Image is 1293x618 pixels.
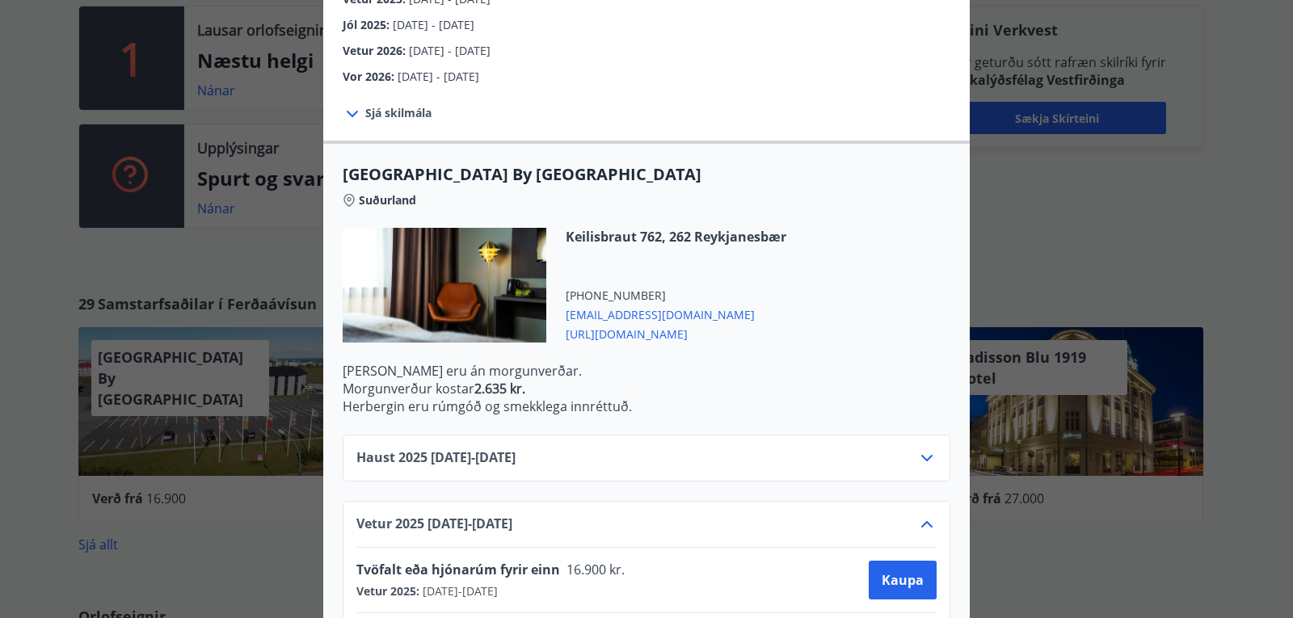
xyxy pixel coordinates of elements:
span: Jól 2025 : [343,17,393,32]
span: [DATE] - [DATE] [398,69,479,84]
span: [PHONE_NUMBER] [566,288,786,304]
span: [GEOGRAPHIC_DATA] By [GEOGRAPHIC_DATA] [343,163,950,186]
span: [DATE] - [DATE] [393,17,474,32]
span: [EMAIL_ADDRESS][DOMAIN_NAME] [566,304,786,323]
span: [DATE] - [DATE] [409,43,491,58]
span: Vetur 2026 : [343,43,409,58]
span: Sjá skilmála [365,105,432,121]
span: Keilisbraut 762, 262 Reykjanesbær [566,228,786,246]
span: Vor 2026 : [343,69,398,84]
span: Suðurland [359,192,416,208]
